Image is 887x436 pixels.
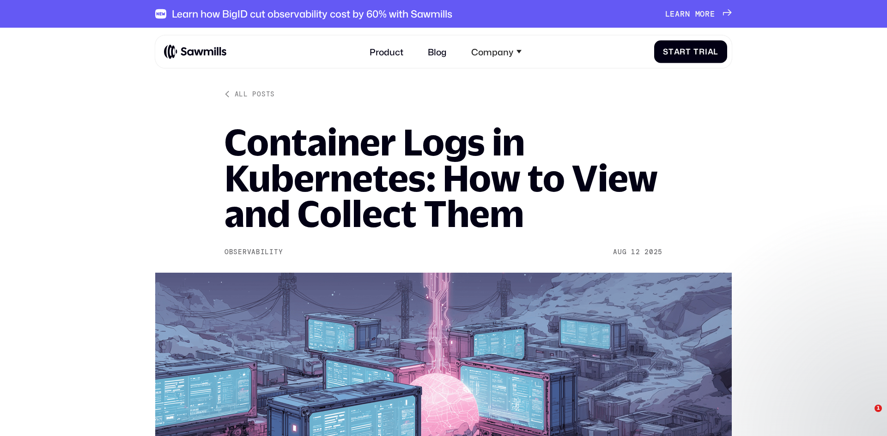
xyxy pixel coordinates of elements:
[235,90,275,98] div: All posts
[700,9,705,18] span: o
[421,40,454,64] a: Blog
[631,248,640,256] div: 12
[699,47,705,56] span: r
[680,9,685,18] span: r
[665,9,732,18] a: Learnmore
[172,8,452,20] div: Learn how BigID cut observability cost by 60% with Sawmills
[225,248,283,256] div: Observability
[675,9,680,18] span: a
[705,47,708,56] span: i
[710,9,715,18] span: e
[686,47,691,56] span: t
[693,47,699,56] span: T
[644,248,662,256] div: 2025
[668,47,674,56] span: t
[685,9,690,18] span: n
[363,40,410,64] a: Product
[613,248,626,256] div: Aug
[654,40,728,63] a: StartTrial
[680,47,686,56] span: r
[708,47,714,56] span: a
[464,40,528,64] div: Company
[663,47,668,56] span: S
[705,9,710,18] span: r
[670,9,675,18] span: e
[225,90,275,98] a: All posts
[674,47,680,56] span: a
[875,405,882,412] span: 1
[856,405,878,427] iframe: Intercom live chat
[471,46,513,57] div: Company
[665,9,670,18] span: L
[695,9,700,18] span: m
[225,124,662,232] h1: Container Logs in Kubernetes: How to View and Collect Them
[713,47,718,56] span: l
